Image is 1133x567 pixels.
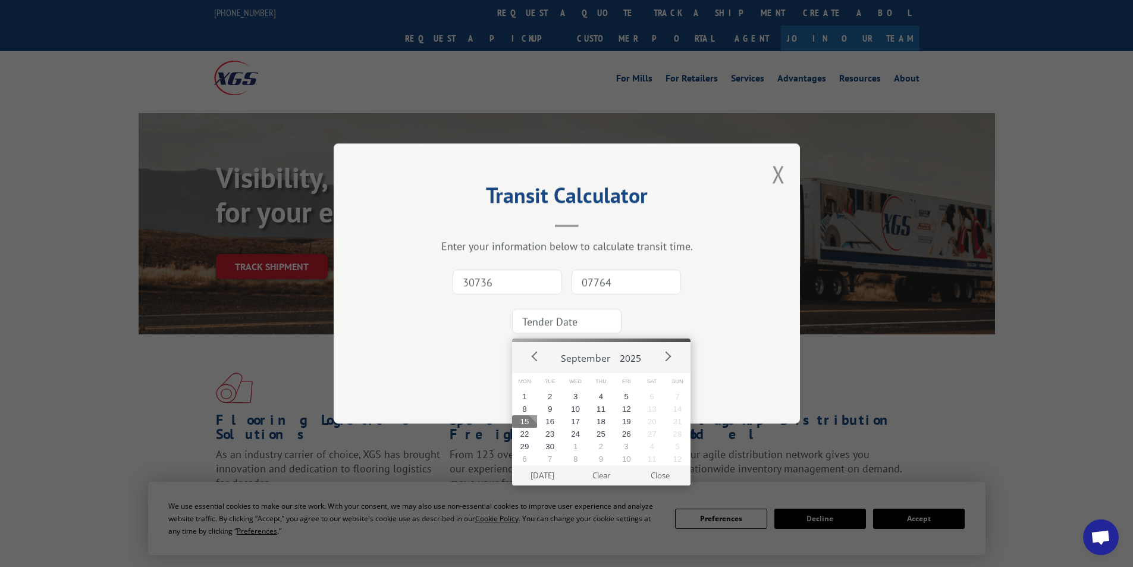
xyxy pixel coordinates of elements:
button: 10 [614,453,639,465]
span: Fri [614,373,639,390]
button: Prev [526,347,544,365]
input: Origin Zip [453,270,562,295]
button: 2025 [615,342,646,369]
h2: Transit Calculator [393,187,740,209]
button: 23 [537,428,563,440]
div: Enter your information below to calculate transit time. [393,239,740,253]
span: Tue [537,373,563,390]
button: 22 [512,428,538,440]
button: 20 [639,415,665,428]
button: 1 [563,440,588,453]
button: 3 [614,440,639,453]
button: 11 [588,403,614,415]
button: 2 [588,440,614,453]
button: 19 [614,415,639,428]
span: Sat [639,373,665,390]
input: Tender Date [512,309,622,334]
div: Open chat [1083,519,1119,555]
button: 27 [639,428,665,440]
button: 8 [563,453,588,465]
span: Thu [588,373,614,390]
span: Sun [665,373,691,390]
button: 12 [614,403,639,415]
button: 17 [563,415,588,428]
button: 10 [563,403,588,415]
button: 6 [639,390,665,403]
button: September [556,342,615,369]
button: 15 [512,415,538,428]
button: Clear [572,465,630,485]
button: Close [630,465,689,485]
button: 9 [537,403,563,415]
button: 28 [665,428,691,440]
button: 4 [639,440,665,453]
button: 11 [639,453,665,465]
button: 12 [665,453,691,465]
button: 25 [588,428,614,440]
button: Close modal [772,158,785,190]
button: 29 [512,440,538,453]
button: 6 [512,453,538,465]
button: 21 [665,415,691,428]
button: 8 [512,403,538,415]
button: 26 [614,428,639,440]
button: 2 [537,390,563,403]
button: 24 [563,428,588,440]
button: 30 [537,440,563,453]
button: 16 [537,415,563,428]
span: Wed [563,373,588,390]
button: 7 [537,453,563,465]
button: 14 [665,403,691,415]
button: 18 [588,415,614,428]
button: 9 [588,453,614,465]
button: 5 [665,440,691,453]
button: Next [658,347,676,365]
span: Mon [512,373,538,390]
button: 4 [588,390,614,403]
button: [DATE] [513,465,572,485]
button: 1 [512,390,538,403]
button: 13 [639,403,665,415]
button: 5 [614,390,639,403]
input: Dest. Zip [572,270,681,295]
button: 3 [563,390,588,403]
button: 7 [665,390,691,403]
